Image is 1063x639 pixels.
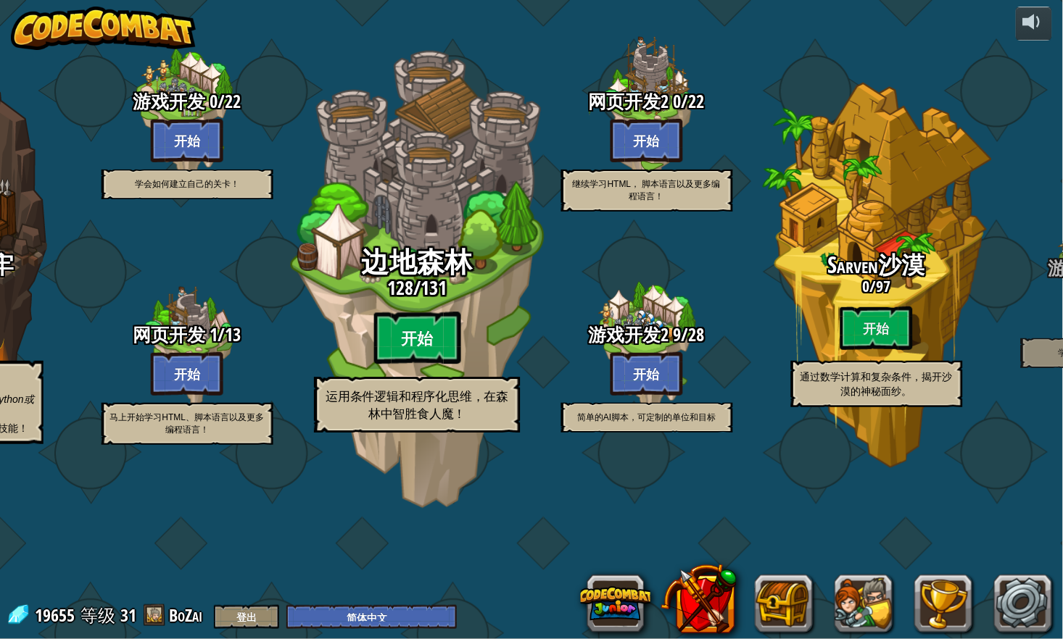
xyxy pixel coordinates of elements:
span: 13 [226,322,241,347]
span: 9 [669,322,682,347]
btn: 开始 [611,119,683,162]
btn: 开始 [373,312,460,364]
button: 音量调节 [1016,7,1052,41]
button: 登出 [214,605,279,629]
span: 马上开始学习HTML、脚本语言以及更多编程语言！ [110,412,265,435]
div: Complete previous world to unlock [532,233,762,463]
h3: / [532,325,762,345]
h3: / [73,325,302,345]
span: 游戏开发 [133,89,206,114]
btn: 开始 [151,352,223,396]
a: BoZai [169,603,207,627]
btn: 开始 [151,119,223,162]
span: 0 [863,275,870,297]
span: 继续学习HTML， 脚本语言以及更多编程语言！ [573,179,721,201]
h3: / [279,278,555,299]
span: 学会如何建立自己的关卡！ [135,179,239,189]
span: 运用条件逻辑和程序化思维，在森林中智胜食人魔！ [326,390,508,421]
span: 网页开发 [133,322,206,347]
span: 22 [689,89,705,114]
span: 网页开发2 [589,89,669,114]
span: 19655 [35,603,79,627]
span: 边地森林 [361,243,473,281]
btn: 开始 [611,352,683,396]
div: Complete previous world to unlock [762,46,992,505]
span: Sarven沙漠 [828,249,925,280]
span: 1 [206,322,218,347]
span: 简单的AI脚本，可定制的单位和目标 [577,412,716,422]
span: 22 [226,89,241,114]
h3: / [532,92,762,112]
span: 128 [387,275,413,301]
span: 通过数学计算和复杂条件，揭开沙漠的神秘面纱。 [801,371,953,397]
span: 131 [421,275,447,301]
span: 31 [120,603,136,627]
div: Complete previous world to unlock [73,233,302,463]
h3: / [73,92,302,112]
h3: / [762,277,992,295]
span: 28 [689,322,705,347]
btn: 开始 [840,306,913,350]
span: 等级 [80,603,115,627]
img: CodeCombat - Learn how to code by playing a game [11,7,197,50]
span: 0 [206,89,218,114]
span: 游戏开发2 [589,322,669,347]
span: 97 [877,275,891,297]
span: 0 [669,89,682,114]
